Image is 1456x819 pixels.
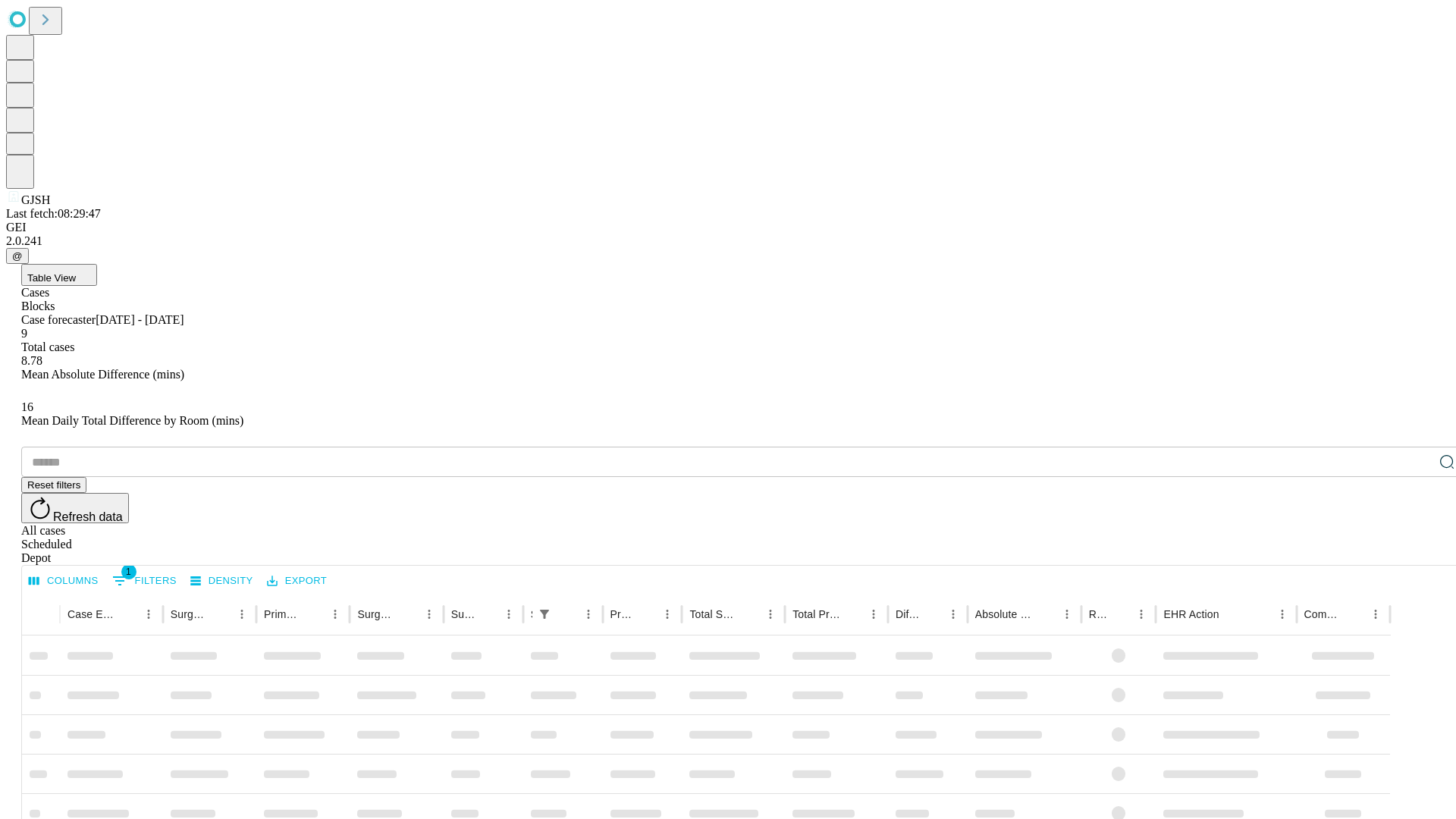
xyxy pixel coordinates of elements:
[67,608,115,620] div: Case Epic Id
[657,604,678,625] button: Menu
[21,400,33,413] span: 16
[117,604,138,625] button: Sort
[863,604,884,625] button: Menu
[1131,604,1152,625] button: Menu
[1304,608,1342,620] div: Comments
[25,570,102,593] button: Select columns
[531,608,532,620] div: Scheduled In Room Duration
[975,608,1034,620] div: Absolute Difference
[1344,604,1365,625] button: Sort
[1056,604,1078,625] button: Menu
[635,604,657,625] button: Sort
[108,569,180,593] button: Show filters
[498,604,519,625] button: Menu
[121,564,136,579] span: 1
[187,570,257,593] button: Density
[1109,604,1131,625] button: Sort
[943,604,964,625] button: Menu
[303,604,325,625] button: Sort
[1221,604,1242,625] button: Sort
[231,604,253,625] button: Menu
[477,604,498,625] button: Sort
[739,604,760,625] button: Sort
[21,414,243,427] span: Mean Daily Total Difference by Room (mins)
[210,604,231,625] button: Sort
[578,604,599,625] button: Menu
[610,608,635,620] div: Predicted In Room Duration
[1272,604,1293,625] button: Menu
[451,608,475,620] div: Surgery Date
[534,604,555,625] div: 1 active filter
[534,604,555,625] button: Show filters
[1089,608,1109,620] div: Resolved in EHR
[1035,604,1056,625] button: Sort
[171,608,209,620] div: Surgeon Name
[21,264,97,286] button: Table View
[557,604,578,625] button: Sort
[6,248,29,264] button: @
[896,608,920,620] div: Difference
[138,604,159,625] button: Menu
[21,477,86,493] button: Reset filters
[21,327,27,340] span: 9
[419,604,440,625] button: Menu
[96,313,184,326] span: [DATE] - [DATE]
[21,340,74,353] span: Total cases
[264,608,302,620] div: Primary Service
[792,608,840,620] div: Total Predicted Duration
[921,604,943,625] button: Sort
[1163,608,1219,620] div: EHR Action
[6,221,1450,234] div: GEI
[21,493,129,523] button: Refresh data
[27,479,80,491] span: Reset filters
[689,608,737,620] div: Total Scheduled Duration
[21,193,50,206] span: GJSH
[21,313,96,326] span: Case forecaster
[27,272,76,284] span: Table View
[325,604,346,625] button: Menu
[21,368,184,381] span: Mean Absolute Difference (mins)
[53,510,123,523] span: Refresh data
[6,234,1450,248] div: 2.0.241
[760,604,781,625] button: Menu
[6,207,101,220] span: Last fetch: 08:29:47
[842,604,863,625] button: Sort
[12,250,23,262] span: @
[1365,604,1386,625] button: Menu
[263,570,331,593] button: Export
[357,608,395,620] div: Surgery Name
[21,354,42,367] span: 8.78
[397,604,419,625] button: Sort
